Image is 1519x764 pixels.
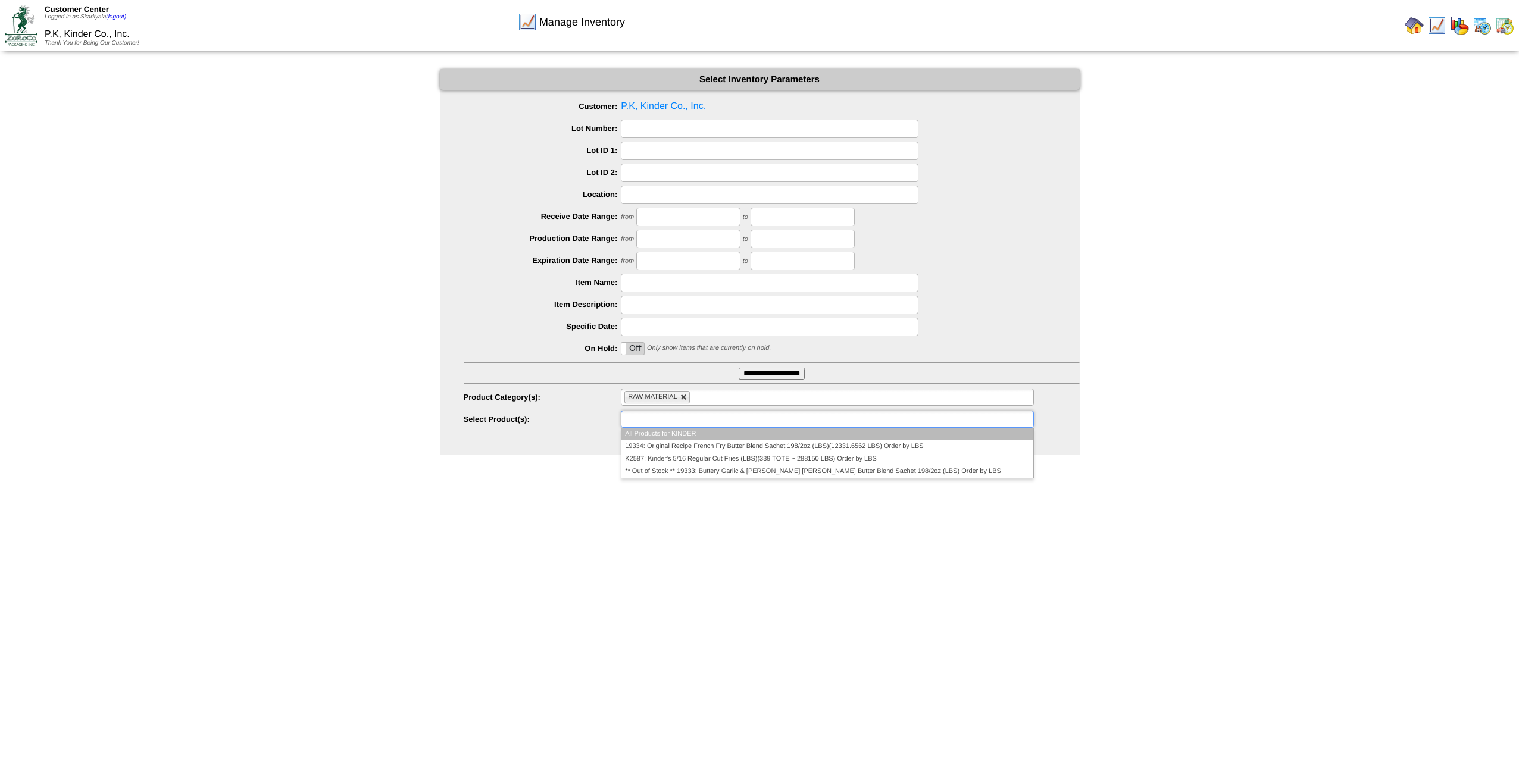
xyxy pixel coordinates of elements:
span: to [743,258,748,265]
label: Item Description: [464,300,621,309]
label: Off [621,343,644,355]
img: calendarprod.gif [1473,16,1492,35]
label: Product Category(s): [464,393,621,402]
label: Customer: [464,102,621,111]
li: ** Out of Stock ** 19333: Buttery Garlic & [PERSON_NAME] [PERSON_NAME] Butter Blend Sachet 198/2o... [621,465,1033,478]
img: calendarinout.gif [1495,16,1514,35]
span: P.K, Kinder Co., Inc. [464,98,1080,115]
span: to [743,236,748,243]
span: Manage Inventory [539,16,625,29]
img: home.gif [1405,16,1424,35]
a: (logout) [106,14,126,20]
span: P.K, Kinder Co., Inc. [45,29,130,39]
label: Lot ID 1: [464,146,621,155]
label: Lot ID 2: [464,168,621,177]
label: Select Product(s): [464,415,621,424]
span: Only show items that are currently on hold. [647,345,771,352]
label: Expiration Date Range: [464,256,621,265]
span: from [621,258,634,265]
span: to [743,214,748,221]
li: K2587: Kinder's 5/16 Regular Cut Fries (LBS)(339 TOTE ~ 288150 LBS) Order by LBS [621,453,1033,465]
span: from [621,236,634,243]
div: Select Inventory Parameters [440,69,1080,90]
img: line_graph.gif [1427,16,1446,35]
span: from [621,214,634,221]
span: RAW MATERIAL [628,393,677,400]
label: Production Date Range: [464,234,621,243]
li: All Products for KINDER [621,428,1033,440]
label: On Hold: [464,344,621,353]
span: Logged in as Skadiyala [45,14,126,20]
label: Item Name: [464,278,621,287]
img: ZoRoCo_Logo(Green%26Foil)%20jpg.webp [5,5,37,45]
li: 19334: Original Recipe French Fry Butter Blend Sachet 198/2oz (LBS)(12331.6562 LBS) Order by LBS [621,440,1033,453]
label: Specific Date: [464,322,621,331]
label: Lot Number: [464,124,621,133]
span: Thank You for Being Our Customer! [45,40,139,46]
img: graph.gif [1450,16,1469,35]
label: Location: [464,190,621,199]
div: OnOff [621,342,645,355]
label: Receive Date Range: [464,212,621,221]
img: line_graph.gif [518,12,537,32]
span: Customer Center [45,5,109,14]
